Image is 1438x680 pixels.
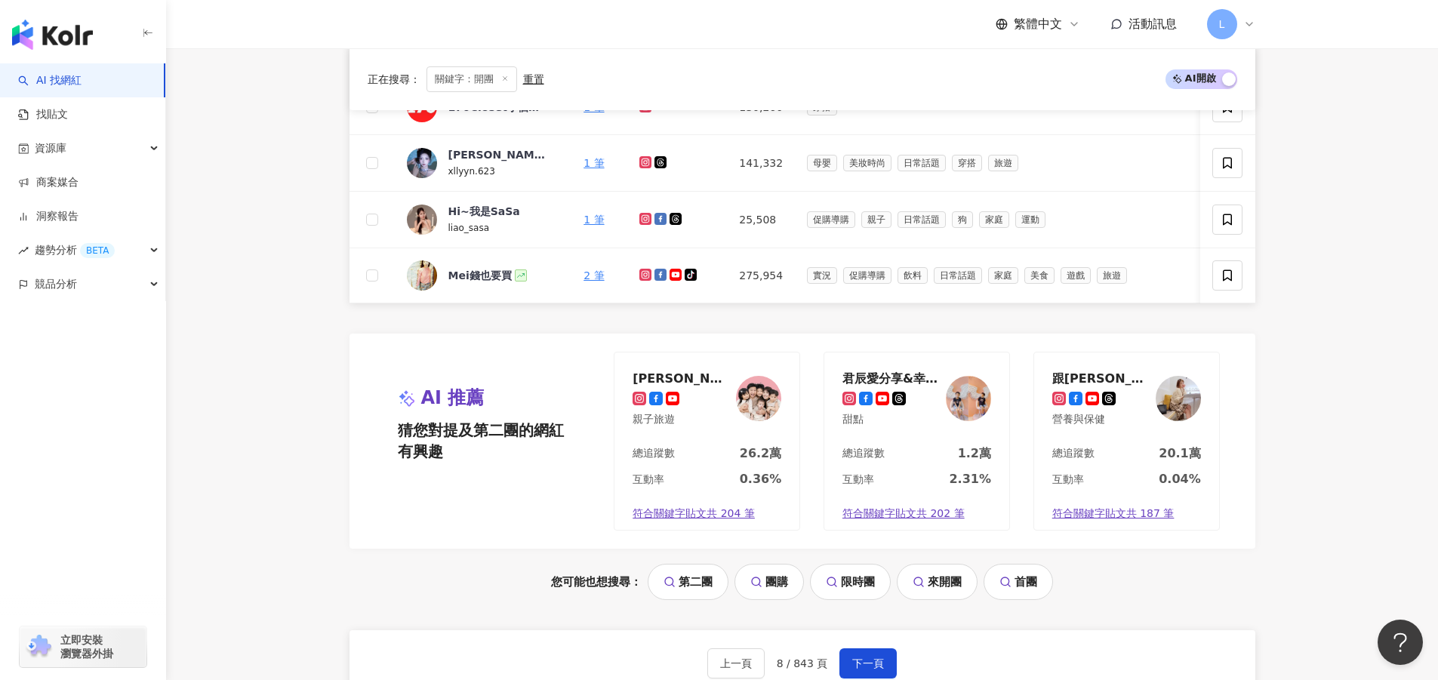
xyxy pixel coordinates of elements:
span: L [1219,16,1225,32]
div: 1.2萬 [958,445,991,462]
span: 關鍵字：開團 [426,66,517,92]
a: searchAI 找網紅 [18,73,82,88]
td: 141,332 [727,135,795,192]
span: 運動 [1015,211,1045,228]
a: 君辰愛分享&幸福彤話甜點KOL Avatar總追蹤數1.2萬互動率2.31%符合關鍵字貼文共 202 筆 [824,352,1010,531]
a: 限時團 [810,564,891,600]
div: 26.2萬 [740,445,781,462]
a: 洞察報告 [18,209,79,224]
span: 促購導購 [843,267,891,284]
span: 飲料 [898,267,928,284]
a: chrome extension立即安裝 瀏覽器外掛 [20,626,146,667]
div: 重置 [523,73,544,85]
a: KOL Avatar[PERSON_NAME]????xllyyn.623 [407,147,560,179]
a: 跟[PERSON_NAME]一起變美麗營養與保健KOL Avatar總追蹤數20.1萬互動率0.04%符合關鍵字貼文共 187 筆 [1033,352,1220,531]
div: 總追蹤數 [633,446,675,461]
span: 實況 [807,267,837,284]
img: KOL Avatar [407,260,437,291]
img: KOL Avatar [407,205,437,235]
img: chrome extension [24,635,54,659]
a: 1 筆 [584,101,604,113]
span: xllyyn.623 [448,166,495,177]
span: 活動訊息 [1129,17,1177,31]
td: 275,954 [727,248,795,303]
a: [PERSON_NAME]親子旅遊KOL Avatar總追蹤數26.2萬互動率0.36%符合關鍵字貼文共 204 筆 [614,352,800,531]
div: 0.36% [740,471,782,488]
img: KOL Avatar [946,376,991,421]
span: 日常話題 [898,155,946,171]
span: 下一頁 [852,657,884,669]
img: KOL Avatar [1156,376,1201,421]
span: 遊戲 [1061,267,1091,284]
a: 首團 [984,564,1053,600]
span: 猜您對提及第二團的網紅有興趣 [398,420,573,462]
div: 20.1萬 [1159,445,1200,462]
a: 找貼文 [18,107,68,122]
div: [PERSON_NAME]???? [448,147,547,162]
div: 互動率 [842,472,874,488]
div: 親子旅遊 [633,412,731,427]
span: 穿搭 [952,155,982,171]
div: BETA [80,243,115,258]
a: 第二團 [648,564,728,600]
a: 來開團 [897,564,978,600]
a: 符合關鍵字貼文共 204 筆 [614,497,799,531]
img: KOL Avatar [407,148,437,178]
span: 狗 [952,211,973,228]
span: 競品分析 [35,267,77,301]
a: 1 筆 [584,214,604,226]
span: 旅遊 [1097,267,1127,284]
div: 互動率 [633,472,664,488]
span: 日常話題 [898,211,946,228]
div: 0.04% [1159,471,1201,488]
span: liao_sasa [448,223,490,233]
span: 母嬰 [807,155,837,171]
div: 跟蓓蓓一起變美麗 [1052,371,1150,386]
span: 家庭 [988,267,1018,284]
span: 親子 [861,211,891,228]
div: 2.31% [949,471,991,488]
button: 下一頁 [839,648,897,678]
span: AI 推薦 [421,386,485,411]
td: 25,508 [727,192,795,248]
img: logo [12,20,93,50]
div: Hi~我是SaSa [448,204,520,219]
span: 符合關鍵字貼文共 187 筆 [1052,506,1175,522]
a: 1 筆 [584,157,604,169]
span: 正在搜尋 ： [368,73,420,85]
span: rise [18,245,29,256]
div: 甜點 [842,412,941,427]
a: KOL AvatarMei錢也要買 [407,260,560,291]
a: 符合關鍵字貼文共 187 筆 [1034,497,1219,531]
span: 上一頁 [720,657,752,669]
div: 總追蹤數 [1052,446,1095,461]
iframe: Help Scout Beacon - Open [1378,620,1423,665]
img: KOL Avatar [736,376,781,421]
span: 繁體中文 [1014,16,1062,32]
span: 資源庫 [35,131,66,165]
span: 促購導購 [807,211,855,228]
a: KOL AvatarHi~我是SaSaliao_sasa [407,204,560,235]
div: 營養與保健 [1052,412,1150,427]
div: 茜茜 [633,371,731,386]
span: 美妝時尚 [843,155,891,171]
span: 立即安裝 瀏覽器外掛 [60,633,113,660]
span: 家庭 [979,211,1009,228]
span: 8 / 843 頁 [777,657,828,669]
a: 符合關鍵字貼文共 202 筆 [824,497,1009,531]
button: 上一頁 [707,648,765,678]
span: 符合關鍵字貼文共 204 筆 [633,506,755,522]
div: Mei錢也要買 [448,268,512,283]
span: 日常話題 [934,267,982,284]
div: 您可能也想搜尋： [349,564,1255,600]
span: 旅遊 [988,155,1018,171]
a: 商案媒合 [18,175,79,190]
div: 君辰愛分享&幸福彤話 [842,371,941,386]
div: 互動率 [1052,472,1084,488]
div: 總追蹤數 [842,446,885,461]
a: 團購 [734,564,804,600]
a: 2 筆 [584,269,604,282]
span: 趨勢分析 [35,233,115,267]
span: 美食 [1024,267,1055,284]
span: 符合關鍵字貼文共 202 筆 [842,506,965,522]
